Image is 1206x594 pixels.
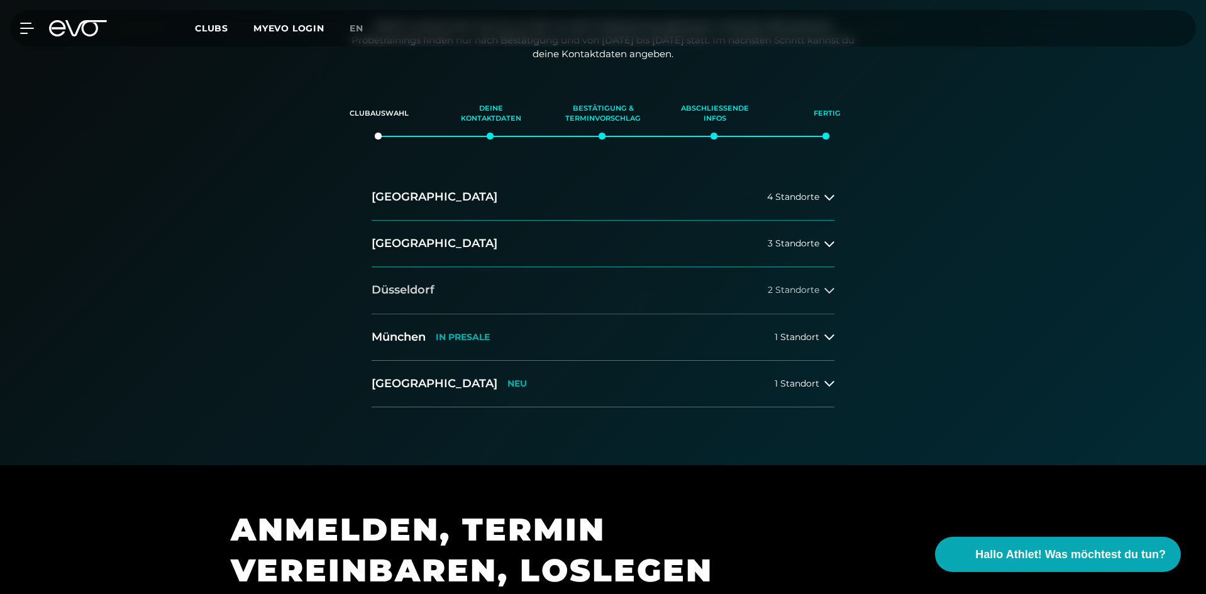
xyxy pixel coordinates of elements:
span: Hallo Athlet! Was möchtest du tun? [975,546,1166,563]
button: [GEOGRAPHIC_DATA]3 Standorte [372,221,834,267]
div: Abschließende Infos [675,97,755,131]
span: 3 Standorte [768,239,819,248]
h2: [GEOGRAPHIC_DATA] [372,189,497,205]
h2: [GEOGRAPHIC_DATA] [372,376,497,392]
button: [GEOGRAPHIC_DATA]NEU1 Standort [372,361,834,407]
span: 2 Standorte [768,285,819,295]
p: IN PRESALE [436,332,490,343]
div: Fertig [787,97,867,131]
h2: Düsseldorf [372,282,434,298]
h2: München [372,329,426,345]
div: Deine Kontaktdaten [451,97,531,131]
div: Bestätigung & Terminvorschlag [563,97,643,131]
p: NEU [507,378,527,389]
a: MYEVO LOGIN [253,23,324,34]
button: MünchenIN PRESALE1 Standort [372,314,834,361]
a: Clubs [195,22,253,34]
button: Düsseldorf2 Standorte [372,267,834,314]
h1: ANMELDEN, TERMIN VEREINBAREN, LOSLEGEN [231,509,797,591]
h2: [GEOGRAPHIC_DATA] [372,236,497,251]
span: en [350,23,363,34]
button: [GEOGRAPHIC_DATA]4 Standorte [372,174,834,221]
span: 1 Standort [775,379,819,388]
span: 1 Standort [775,333,819,342]
span: Clubs [195,23,228,34]
span: 4 Standorte [767,192,819,202]
a: en [350,21,379,36]
button: Hallo Athlet! Was möchtest du tun? [935,537,1181,572]
div: Clubauswahl [339,97,419,131]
